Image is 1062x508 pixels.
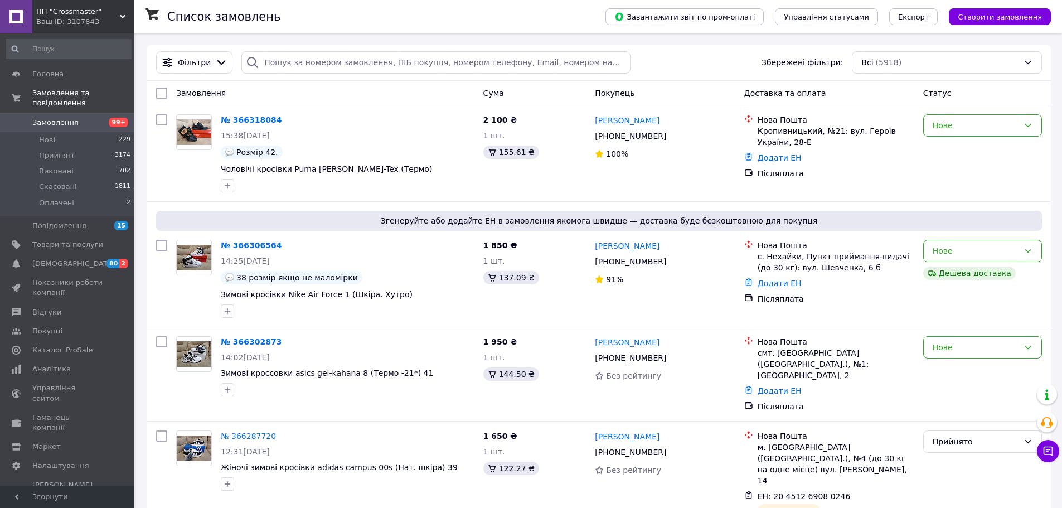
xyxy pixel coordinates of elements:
a: № 366302873 [221,337,282,346]
span: Фільтри [178,57,211,68]
span: 99+ [109,118,128,127]
div: 137.09 ₴ [483,271,539,284]
span: 229 [119,135,130,145]
span: 1 850 ₴ [483,241,517,250]
a: Додати ЕН [758,279,802,288]
div: [PHONE_NUMBER] [593,254,668,269]
span: 15 [114,221,128,230]
span: Замовлення [32,118,79,128]
span: Замовлення [176,89,226,98]
div: Кропивницький, №21: вул. Героїв України, 28-Е [758,125,914,148]
span: Жіночі зимові кросівки adidas campus 00s (Нат. шкіра) 39 [221,463,458,472]
span: 1 650 ₴ [483,432,517,441]
span: 2 [119,259,128,268]
span: Каталог ProSale [32,345,93,355]
button: Управління статусами [775,8,878,25]
span: 14:02[DATE] [221,353,270,362]
div: смт. [GEOGRAPHIC_DATA] ([GEOGRAPHIC_DATA].), №1: [GEOGRAPHIC_DATA], 2 [758,347,914,381]
button: Створити замовлення [949,8,1051,25]
a: [PERSON_NAME] [595,240,659,251]
span: 1 шт. [483,131,505,140]
span: Без рейтингу [606,371,661,380]
div: [PHONE_NUMBER] [593,350,668,366]
span: Згенеруйте або додайте ЕН в замовлення якомога швидше — доставка буде безкоштовною для покупця [161,215,1037,226]
span: Маркет [32,442,61,452]
a: [PERSON_NAME] [595,431,659,442]
span: 80 [106,259,119,268]
span: Гаманець компанії [32,413,103,433]
img: Фото товару [177,119,211,146]
span: Покупець [595,89,634,98]
img: Фото товару [177,436,211,462]
a: Чоловічі кросівки Puma [PERSON_NAME]-Tex (Термо) [221,165,432,173]
span: Скасовані [39,182,77,192]
span: ПП "Crossmaster" [36,7,120,17]
span: Статус [923,89,952,98]
span: 1 шт. [483,447,505,456]
span: 702 [119,166,130,176]
span: (5918) [876,58,902,67]
span: 1811 [115,182,130,192]
a: Зимові кроссовки asics gel-kahana 8 (Термо -21*) 41 [221,369,433,378]
a: № 366318084 [221,115,282,124]
div: Нове [933,119,1019,132]
span: Відгуки [32,307,61,317]
span: Зимові кросівки Nike Air Force 1 (Шкіра. Хутро) [221,290,413,299]
span: Збережені фільтри: [762,57,843,68]
span: Завантажити звіт по пром-оплаті [614,12,755,22]
div: Прийнято [933,436,1019,448]
span: Без рейтингу [606,466,661,475]
span: Повідомлення [32,221,86,231]
img: Фото товару [177,245,211,271]
div: Нова Пошта [758,336,914,347]
div: Нове [933,245,1019,257]
div: 155.61 ₴ [483,146,539,159]
span: Нові [39,135,55,145]
a: Фото товару [176,430,212,466]
span: [DEMOGRAPHIC_DATA] [32,259,115,269]
a: [PERSON_NAME] [595,337,659,348]
div: Нове [933,341,1019,354]
input: Пошук за номером замовлення, ПІБ покупця, номером телефону, Email, номером накладної [241,51,630,74]
span: Прийняті [39,151,74,161]
span: 14:25[DATE] [221,257,270,265]
span: 1 шт. [483,353,505,362]
div: Нова Пошта [758,114,914,125]
span: Аналітика [32,364,71,374]
a: Додати ЕН [758,153,802,162]
span: Управління сайтом [32,383,103,403]
div: 144.50 ₴ [483,367,539,381]
div: м. [GEOGRAPHIC_DATA] ([GEOGRAPHIC_DATA].), №4 (до 30 кг на одне місце) вул. [PERSON_NAME], 14 [758,442,914,486]
h1: Список замовлень [167,10,280,23]
button: Експорт [889,8,938,25]
img: :speech_balloon: [225,148,234,157]
div: 122.27 ₴ [483,462,539,475]
span: 1 шт. [483,257,505,265]
span: Розмір 42. [236,148,278,157]
span: ЕН: 20 4512 6908 0246 [758,492,851,501]
div: Ваш ID: 3107843 [36,17,134,27]
a: Фото товару [176,240,212,275]
span: 1 950 ₴ [483,337,517,346]
span: Покупці [32,326,62,336]
button: Чат з покупцем [1037,440,1059,462]
a: [PERSON_NAME] [595,115,659,126]
div: Дешева доставка [923,267,1016,280]
span: Налаштування [32,461,89,471]
span: Товари та послуги [32,240,103,250]
input: Пошук [6,39,132,59]
img: :speech_balloon: [225,273,234,282]
div: Післяплата [758,168,914,179]
span: Замовлення та повідомлення [32,88,134,108]
span: 2 100 ₴ [483,115,517,124]
span: 91% [606,275,623,284]
span: 38 розмір якщо не маломірки [236,273,358,282]
span: Cума [483,89,504,98]
a: Фото товару [176,114,212,150]
span: 100% [606,149,628,158]
span: Управління статусами [784,13,869,21]
span: Доставка та оплата [744,89,826,98]
span: Показники роботи компанії [32,278,103,298]
a: Фото товару [176,336,212,372]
